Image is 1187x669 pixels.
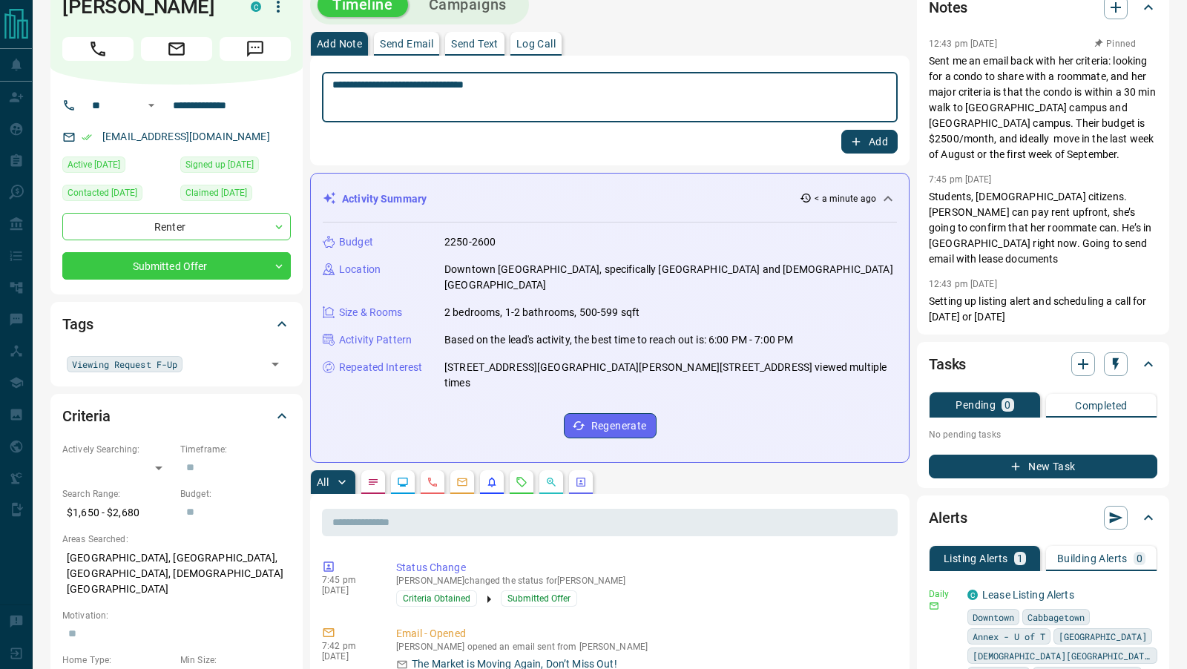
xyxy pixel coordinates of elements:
p: Daily [929,587,959,601]
p: Min Size: [180,653,291,667]
p: Add Note [317,39,362,49]
p: Pending [956,400,996,410]
svg: Listing Alerts [486,476,498,488]
span: Call [62,37,134,61]
p: Send Email [380,39,433,49]
h2: Tasks [929,352,966,376]
svg: Email Verified [82,132,92,142]
p: Motivation: [62,609,291,622]
p: Log Call [516,39,556,49]
span: Email [141,37,212,61]
p: [GEOGRAPHIC_DATA], [GEOGRAPHIC_DATA], [GEOGRAPHIC_DATA], [DEMOGRAPHIC_DATA][GEOGRAPHIC_DATA] [62,546,291,602]
svg: Lead Browsing Activity [397,476,409,488]
div: Mon Aug 11 2025 [62,185,173,205]
div: Sun Aug 17 2025 [62,156,173,177]
p: Status Change [396,560,892,576]
div: Criteria [62,398,291,434]
a: [EMAIL_ADDRESS][DOMAIN_NAME] [102,131,270,142]
p: 7:45 pm [322,575,374,585]
p: 1 [1017,553,1023,564]
p: 7:42 pm [322,641,374,651]
p: 12:43 pm [DATE] [929,39,997,49]
p: Repeated Interest [339,360,422,375]
p: No pending tasks [929,424,1157,446]
p: 0 [1137,553,1142,564]
h2: Alerts [929,506,967,530]
button: Add [841,130,898,154]
p: [DATE] [322,651,374,662]
p: Based on the lead's activity, the best time to reach out is: 6:00 PM - 7:00 PM [444,332,793,348]
span: Signed up [DATE] [185,157,254,172]
svg: Emails [456,476,468,488]
p: [STREET_ADDRESS][GEOGRAPHIC_DATA][PERSON_NAME][STREET_ADDRESS] viewed multiple times [444,360,897,391]
span: Submitted Offer [507,591,571,606]
p: 7:45 pm [DATE] [929,174,992,185]
p: Downtown [GEOGRAPHIC_DATA], specifically [GEOGRAPHIC_DATA] and [DEMOGRAPHIC_DATA][GEOGRAPHIC_DATA] [444,262,897,293]
svg: Calls [427,476,438,488]
div: Tags [62,306,291,342]
p: [DATE] [322,585,374,596]
div: Fri Aug 01 2025 [180,156,291,177]
div: condos.ca [251,1,261,12]
p: Timeframe: [180,443,291,456]
p: [PERSON_NAME] opened an email sent from [PERSON_NAME] [396,642,892,652]
span: Cabbagetown [1027,610,1085,624]
p: Email - Opened [396,626,892,642]
button: Regenerate [564,413,657,438]
p: Sent me an email back with her criteria: looking for a condo to share with a roommate, and her ma... [929,53,1157,162]
div: Renter [62,213,291,240]
p: Home Type: [62,653,173,667]
p: Location [339,262,381,277]
p: Activity Pattern [339,332,412,348]
p: Budget [339,234,373,250]
button: New Task [929,455,1157,478]
button: Pinned [1094,37,1137,50]
h2: Criteria [62,404,111,428]
p: Search Range: [62,487,173,501]
span: [DEMOGRAPHIC_DATA][GEOGRAPHIC_DATA] [973,648,1152,663]
svg: Opportunities [545,476,557,488]
button: Open [265,354,286,375]
p: Areas Searched: [62,533,291,546]
span: Annex - U of T [973,629,1045,644]
span: Downtown [973,610,1014,624]
span: Contacted [DATE] [68,185,137,200]
p: Send Text [451,39,499,49]
div: Sat Aug 02 2025 [180,185,291,205]
p: Activity Summary [342,191,427,207]
svg: Requests [516,476,527,488]
p: Completed [1075,401,1128,411]
a: Lease Listing Alerts [982,589,1074,601]
p: Students, [DEMOGRAPHIC_DATA] citizens. [PERSON_NAME] can pay rent upfront, she’s going to confirm... [929,189,1157,267]
span: Active [DATE] [68,157,120,172]
p: < a minute ago [815,192,876,205]
svg: Agent Actions [575,476,587,488]
p: All [317,477,329,487]
div: Submitted Offer [62,252,291,280]
p: Setting up listing alert and scheduling a call for [DATE] or [DATE] [929,294,1157,325]
p: 2250-2600 [444,234,496,250]
p: 0 [1004,400,1010,410]
p: Budget: [180,487,291,501]
svg: Notes [367,476,379,488]
svg: Email [929,601,939,611]
span: Viewing Request F-Up [72,357,177,372]
p: 2 bedrooms, 1-2 bathrooms, 500-599 sqft [444,305,639,320]
span: [GEOGRAPHIC_DATA] [1059,629,1147,644]
div: Alerts [929,500,1157,535]
div: Tasks [929,346,1157,382]
p: [PERSON_NAME] changed the status for [PERSON_NAME] [396,576,892,586]
button: Open [142,96,160,114]
p: Actively Searching: [62,443,173,456]
p: Listing Alerts [944,553,1008,564]
div: Activity Summary< a minute ago [323,185,897,213]
p: 12:43 pm [DATE] [929,279,997,289]
span: Claimed [DATE] [185,185,247,200]
p: Size & Rooms [339,305,403,320]
p: $1,650 - $2,680 [62,501,173,525]
p: Building Alerts [1057,553,1128,564]
span: Message [220,37,291,61]
span: Criteria Obtained [403,591,470,606]
div: condos.ca [967,590,978,600]
h2: Tags [62,312,93,336]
